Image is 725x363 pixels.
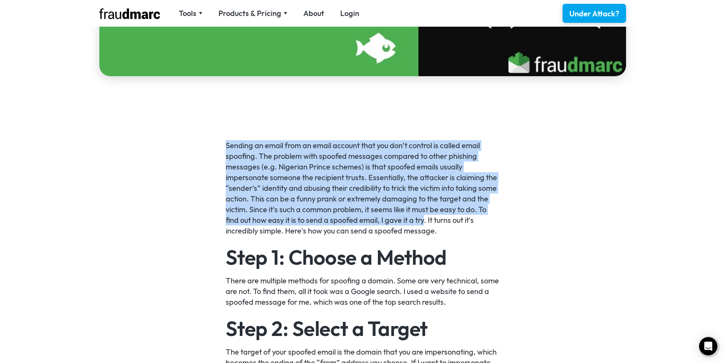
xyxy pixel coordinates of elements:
[340,8,359,19] a: Login
[218,8,287,19] div: Products & Pricing
[226,275,499,307] p: There are multiple methods for spoofing a domain. Some are very technical, some are not. To find ...
[179,8,196,19] div: Tools
[226,247,499,267] h2: Step 1: Choose a Method
[699,337,717,355] div: Open Intercom Messenger
[303,8,324,19] a: About
[179,8,202,19] div: Tools
[218,8,281,19] div: Products & Pricing
[569,8,619,19] div: Under Attack?
[226,140,499,236] p: Sending an email from an email account that you don’t control is called email spoofing. The probl...
[562,4,626,23] a: Under Attack?
[226,318,499,339] h2: Step 2: Select a Target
